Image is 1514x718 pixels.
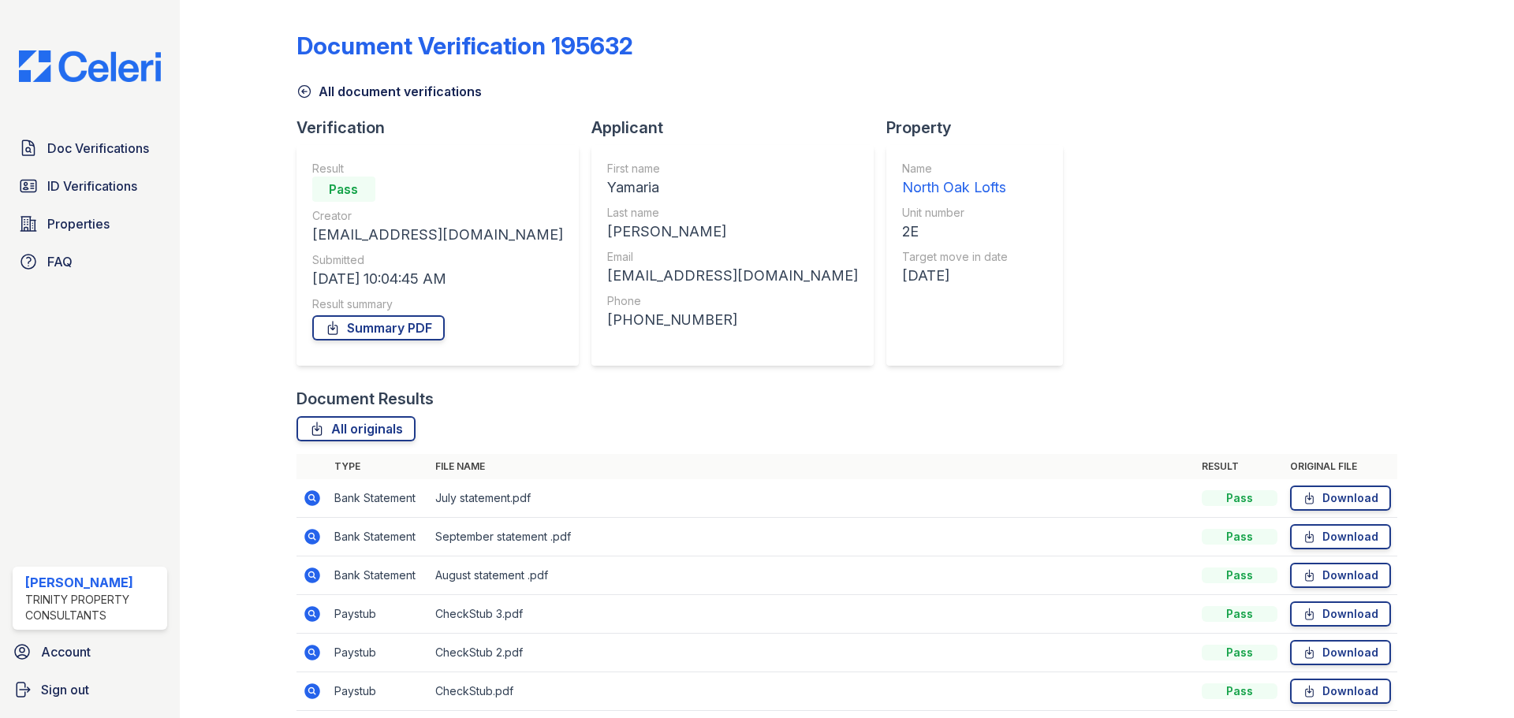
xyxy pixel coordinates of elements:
div: Submitted [312,252,563,268]
span: Properties [47,214,110,233]
div: [EMAIL_ADDRESS][DOMAIN_NAME] [312,224,563,246]
div: Result [312,161,563,177]
div: Pass [1202,683,1277,699]
div: Name [902,161,1008,177]
div: Verification [296,117,591,139]
span: Doc Verifications [47,139,149,158]
td: Bank Statement [328,556,429,595]
div: [DATE] [902,265,1008,287]
a: Summary PDF [312,315,445,340]
a: FAQ [13,246,167,277]
td: August statement .pdf [429,556,1195,595]
th: Result [1195,454,1284,479]
div: North Oak Lofts [902,177,1008,199]
div: Pass [1202,645,1277,660]
img: CE_Logo_Blue-a8612792a0a2168367f1c8372b55b34899dd931a85d93a1a3d3e32e68fde9ad4.png [6,50,173,82]
td: Paystub [328,595,429,634]
a: Download [1290,679,1391,704]
span: Account [41,642,91,661]
div: Pass [1202,490,1277,506]
span: FAQ [47,252,73,271]
a: Doc Verifications [13,132,167,164]
div: Unit number [902,205,1008,221]
a: Download [1290,640,1391,665]
div: Pass [312,177,375,202]
a: Name North Oak Lofts [902,161,1008,199]
td: CheckStub.pdf [429,672,1195,711]
td: Bank Statement [328,518,429,556]
span: Sign out [41,680,89,699]
td: CheckStub 3.pdf [429,595,1195,634]
th: File name [429,454,1195,479]
div: Applicant [591,117,886,139]
td: CheckStub 2.pdf [429,634,1195,672]
th: Type [328,454,429,479]
div: Result summary [312,296,563,312]
iframe: chat widget [1448,655,1498,702]
div: Email [607,249,858,265]
a: Download [1290,524,1391,549]
td: September statement .pdf [429,518,1195,556]
a: All document verifications [296,82,482,101]
a: Download [1290,601,1391,627]
a: ID Verifications [13,170,167,202]
td: Bank Statement [328,479,429,518]
div: Creator [312,208,563,224]
a: Account [6,636,173,668]
div: Pass [1202,567,1277,583]
a: Sign out [6,674,173,705]
div: Trinity Property Consultants [25,592,161,623]
td: July statement.pdf [429,479,1195,518]
div: Pass [1202,606,1277,622]
div: Property [886,117,1076,139]
div: First name [607,161,858,177]
th: Original file [1284,454,1397,479]
a: All originals [296,416,416,441]
a: Properties [13,208,167,240]
a: Download [1290,563,1391,588]
div: Pass [1202,529,1277,545]
div: [PHONE_NUMBER] [607,309,858,331]
div: [EMAIL_ADDRESS][DOMAIN_NAME] [607,265,858,287]
div: [PERSON_NAME] [25,573,161,592]
div: Yamaria [607,177,858,199]
div: [DATE] 10:04:45 AM [312,268,563,290]
div: 2E [902,221,1008,243]
div: [PERSON_NAME] [607,221,858,243]
div: Document Verification 195632 [296,32,633,60]
div: Last name [607,205,858,221]
div: Document Results [296,388,434,410]
td: Paystub [328,634,429,672]
td: Paystub [328,672,429,711]
span: ID Verifications [47,177,137,195]
a: Download [1290,485,1391,511]
div: Target move in date [902,249,1008,265]
div: Phone [607,293,858,309]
